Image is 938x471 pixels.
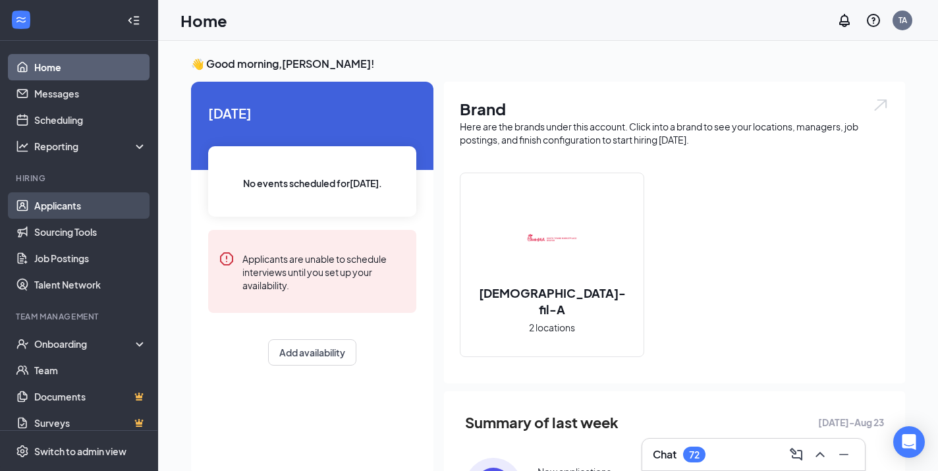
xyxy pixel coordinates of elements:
svg: WorkstreamLogo [14,13,28,26]
a: Job Postings [34,245,147,271]
h3: 👋 Good morning, [PERSON_NAME] ! [191,57,905,71]
span: Summary of last week [465,411,619,434]
h1: Home [180,9,227,32]
svg: Analysis [16,140,29,153]
img: Chick-fil-A [510,195,594,279]
a: DocumentsCrown [34,383,147,410]
span: [DATE] [208,103,416,123]
span: No events scheduled for [DATE] . [243,176,382,190]
button: Add availability [268,339,356,366]
svg: Error [219,251,234,267]
span: 2 locations [529,320,575,335]
a: Talent Network [34,271,147,298]
svg: QuestionInfo [866,13,881,28]
h2: [DEMOGRAPHIC_DATA]-fil-A [460,285,644,318]
button: ChevronUp [810,444,831,465]
span: [DATE] - Aug 23 [818,415,884,429]
a: Team [34,357,147,383]
a: SurveysCrown [34,410,147,436]
div: 72 [689,449,700,460]
a: Home [34,54,147,80]
svg: UserCheck [16,337,29,350]
button: Minimize [833,444,854,465]
div: Switch to admin view [34,445,126,458]
div: Applicants are unable to schedule interviews until you set up your availability. [242,251,406,292]
div: TA [898,14,907,26]
h1: Brand [460,97,889,120]
div: Reporting [34,140,148,153]
a: Sourcing Tools [34,219,147,245]
a: Scheduling [34,107,147,133]
svg: Collapse [127,14,140,27]
a: Applicants [34,192,147,219]
div: Here are the brands under this account. Click into a brand to see your locations, managers, job p... [460,120,889,146]
svg: Minimize [836,447,852,462]
a: Messages [34,80,147,107]
svg: Notifications [837,13,852,28]
h3: Chat [653,447,676,462]
svg: ComposeMessage [788,447,804,462]
div: Onboarding [34,337,136,350]
button: ComposeMessage [786,444,807,465]
img: open.6027fd2a22e1237b5b06.svg [872,97,889,113]
div: Team Management [16,311,144,322]
svg: Settings [16,445,29,458]
div: Open Intercom Messenger [893,426,925,458]
svg: ChevronUp [812,447,828,462]
div: Hiring [16,173,144,184]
